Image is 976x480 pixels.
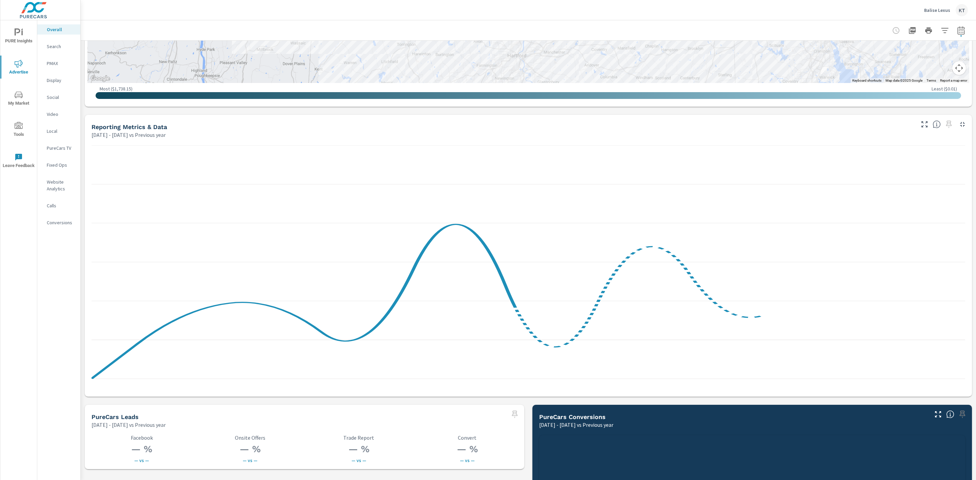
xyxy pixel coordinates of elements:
[89,74,111,83] img: Google
[933,409,943,420] button: Make Fullscreen
[309,443,409,455] h3: — %
[37,92,80,102] div: Social
[539,421,613,429] p: [DATE] - [DATE] vs Previous year
[852,78,881,83] button: Keyboard shortcuts
[47,128,75,134] p: Local
[417,443,517,455] h3: — %
[47,111,75,118] p: Video
[37,177,80,194] div: Website Analytics
[37,217,80,228] div: Conversions
[309,458,409,463] p: — vs —
[2,122,35,139] span: Tools
[91,458,192,463] p: — vs —
[47,43,75,50] p: Search
[957,409,968,420] span: Select a preset date range to save this widget
[2,91,35,107] span: My Market
[932,86,957,92] p: Least ( $0.01 )
[940,79,967,82] a: Report a map error
[37,41,80,51] div: Search
[47,94,75,101] p: Social
[919,119,930,130] button: Make Fullscreen
[200,458,300,463] p: — vs —
[924,7,950,13] p: Balise Lexus
[957,119,968,130] button: Minimize Widget
[933,120,941,128] span: Understand performance data overtime and see how metrics compare to each other.
[539,413,606,420] h5: PureCars Conversions
[47,162,75,168] p: Fixed Ops
[2,153,35,170] span: Leave Feedback
[509,409,520,420] span: Select a preset date range to save this widget
[37,126,80,136] div: Local
[37,160,80,170] div: Fixed Ops
[309,435,409,441] p: Trade Report
[886,79,922,82] span: Map data ©2025 Google
[2,28,35,45] span: PURE Insights
[47,60,75,67] p: PMAX
[906,24,919,37] button: "Export Report to PDF"
[943,119,954,130] span: Select a preset date range to save this widget
[37,58,80,68] div: PMAX
[47,219,75,226] p: Conversions
[417,458,517,463] p: — vs —
[922,24,935,37] button: Print Report
[91,131,166,139] p: [DATE] - [DATE] vs Previous year
[37,143,80,153] div: PureCars TV
[91,123,167,130] h5: Reporting Metrics & Data
[91,421,166,429] p: [DATE] - [DATE] vs Previous year
[47,26,75,33] p: Overall
[37,201,80,211] div: Calls
[927,79,936,82] a: Terms (opens in new tab)
[37,24,80,35] div: Overall
[200,443,300,455] h3: — %
[91,443,192,455] h3: — %
[956,4,968,16] div: KT
[47,179,75,192] p: Website Analytics
[91,435,192,441] p: Facebook
[954,24,968,37] button: Select Date Range
[47,202,75,209] p: Calls
[946,410,954,418] span: Understand conversion over the selected time range.
[47,145,75,151] p: PureCars TV
[89,74,111,83] a: Open this area in Google Maps (opens a new window)
[91,413,139,420] h5: PureCars Leads
[417,435,517,441] p: Convert
[47,77,75,84] p: Display
[37,109,80,119] div: Video
[200,435,300,441] p: Onsite Offers
[2,60,35,76] span: Advertise
[0,20,37,176] div: nav menu
[952,61,966,75] button: Map camera controls
[37,75,80,85] div: Display
[100,86,133,92] p: Most ( $1,738.15 )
